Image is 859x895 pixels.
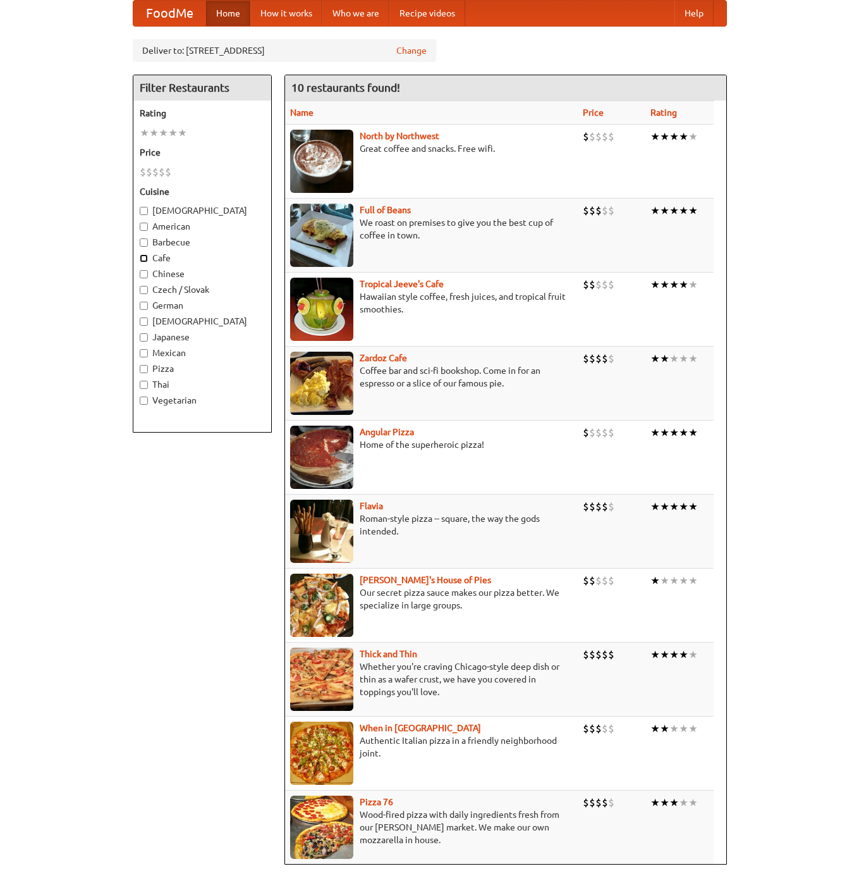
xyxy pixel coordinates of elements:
li: ★ [650,426,660,440]
p: Wood-fired pizza with daily ingredients fresh from our [PERSON_NAME] market. We make our own mozz... [290,808,573,846]
li: $ [152,165,159,179]
a: When in [GEOGRAPHIC_DATA] [360,723,481,733]
li: ★ [660,648,669,662]
li: ★ [679,130,688,144]
a: Thick and Thin [360,649,417,659]
input: Japanese [140,333,148,342]
p: Authentic Italian pizza in a friendly neighborhood joint. [290,734,573,760]
li: $ [595,722,602,736]
li: ★ [679,722,688,736]
p: Roman-style pizza -- square, the way the gods intended. [290,512,573,538]
p: Whether you're craving Chicago-style deep dish or thin as a wafer crust, we have you covered in t... [290,660,573,698]
a: [PERSON_NAME]'s House of Pies [360,575,491,585]
li: $ [589,130,595,144]
p: We roast on premises to give you the best cup of coffee in town. [290,216,573,242]
li: $ [602,426,608,440]
input: Chinese [140,270,148,278]
a: Home [206,1,250,26]
li: ★ [149,126,159,140]
p: Home of the superheroic pizza! [290,438,573,451]
a: Full of Beans [360,205,411,215]
li: ★ [660,278,669,292]
a: Zardoz Cafe [360,353,407,363]
li: ★ [660,796,669,810]
li: $ [589,278,595,292]
a: Price [583,108,604,118]
input: Vegetarian [140,397,148,405]
input: Cafe [140,254,148,262]
li: $ [165,165,171,179]
li: $ [602,796,608,810]
li: $ [140,165,146,179]
li: ★ [660,574,669,588]
li: ★ [669,648,679,662]
h5: Rating [140,107,265,120]
li: ★ [669,204,679,218]
a: Angular Pizza [360,427,414,437]
input: American [140,223,148,231]
li: ★ [168,126,178,140]
p: Coffee bar and sci-fi bookshop. Come in for an espresso or a slice of our famous pie. [290,364,573,390]
li: ★ [660,500,669,514]
label: American [140,220,265,233]
img: wheninrome.jpg [290,722,353,785]
img: flavia.jpg [290,500,353,563]
li: $ [595,796,602,810]
li: ★ [688,204,698,218]
li: ★ [650,278,660,292]
li: $ [602,130,608,144]
li: ★ [660,204,669,218]
input: Thai [140,381,148,389]
li: $ [589,426,595,440]
li: ★ [679,796,688,810]
li: $ [595,352,602,366]
li: $ [608,500,614,514]
img: north.jpg [290,130,353,193]
li: $ [589,648,595,662]
a: Pizza 76 [360,797,393,807]
label: [DEMOGRAPHIC_DATA] [140,204,265,217]
li: ★ [688,352,698,366]
li: ★ [669,574,679,588]
label: Barbecue [140,236,265,249]
li: $ [602,278,608,292]
img: angular.jpg [290,426,353,489]
li: $ [583,204,589,218]
li: ★ [688,130,698,144]
img: thick.jpg [290,648,353,711]
li: $ [608,648,614,662]
li: $ [159,165,165,179]
input: Czech / Slovak [140,286,148,294]
li: ★ [679,648,688,662]
label: Thai [140,378,265,391]
li: ★ [650,130,660,144]
li: ★ [679,352,688,366]
li: ★ [650,722,660,736]
input: Pizza [140,365,148,373]
h4: Filter Restaurants [133,75,271,101]
li: $ [602,722,608,736]
li: ★ [650,574,660,588]
a: Flavia [360,501,383,511]
li: $ [583,796,589,810]
a: Change [396,44,427,57]
b: North by Northwest [360,131,439,141]
a: FoodMe [133,1,206,26]
li: $ [602,574,608,588]
img: luigis.jpg [290,574,353,637]
label: Japanese [140,331,265,343]
label: Vegetarian [140,394,265,407]
li: $ [608,796,614,810]
li: ★ [650,500,660,514]
li: ★ [688,648,698,662]
li: ★ [679,426,688,440]
li: $ [595,648,602,662]
li: ★ [650,352,660,366]
li: $ [608,130,614,144]
li: ★ [650,204,660,218]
